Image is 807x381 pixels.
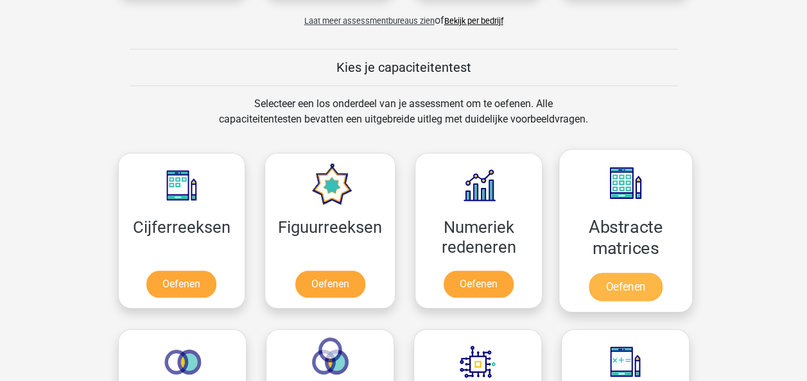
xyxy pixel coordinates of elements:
[108,3,699,28] div: of
[444,271,514,298] a: Oefenen
[130,60,678,75] h5: Kies je capaciteitentest
[444,16,503,26] a: Bekijk per bedrijf
[589,273,662,301] a: Oefenen
[304,16,435,26] span: Laat meer assessmentbureaus zien
[295,271,365,298] a: Oefenen
[146,271,216,298] a: Oefenen
[207,96,600,142] div: Selecteer een los onderdeel van je assessment om te oefenen. Alle capaciteitentesten bevatten een...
